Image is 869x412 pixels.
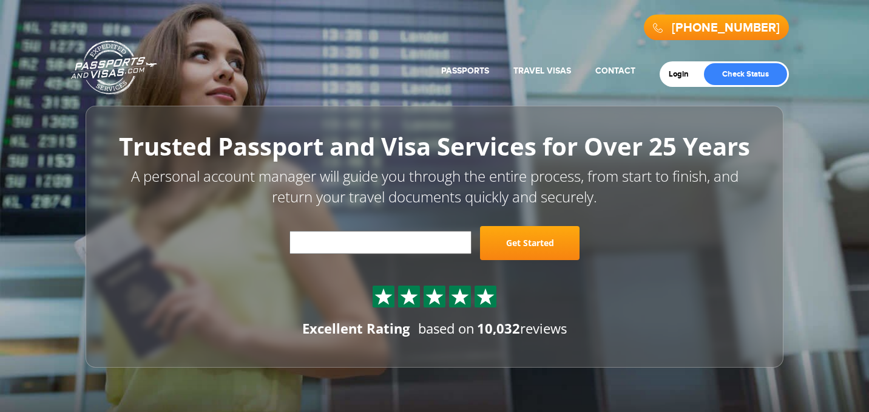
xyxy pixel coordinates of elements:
a: Travel Visas [513,66,571,76]
img: Sprite St [374,287,393,306]
strong: 10,032 [477,319,520,337]
a: Contact [595,66,635,76]
img: Sprite St [476,287,495,306]
p: A personal account manager will guide you through the entire process, from start to finish, and r... [113,166,756,208]
span: reviews [477,319,567,337]
a: Passports [441,66,489,76]
h1: Trusted Passport and Visa Services for Over 25 Years [113,133,756,160]
div: Excellent Rating [302,319,410,338]
a: Check Status [704,63,787,85]
img: Sprite St [400,287,418,306]
a: Passports & [DOMAIN_NAME] [71,40,157,95]
a: Get Started [480,226,580,260]
span: based on [418,319,475,337]
a: Login [669,69,697,79]
img: Sprite St [425,287,444,306]
img: Sprite St [451,287,469,306]
a: [PHONE_NUMBER] [672,21,780,35]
